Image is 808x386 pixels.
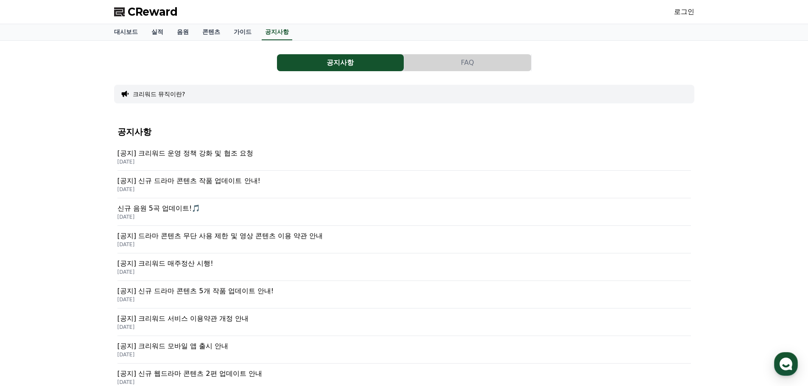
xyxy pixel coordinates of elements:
[117,336,691,364] a: [공지] 크리워드 모바일 앱 출시 안내 [DATE]
[117,148,691,158] p: [공지] 크리워드 운영 정책 강화 및 협조 요청
[196,24,227,40] a: 콘텐츠
[117,198,691,226] a: 신규 음원 5곡 업데이트!🎵 [DATE]
[117,341,691,351] p: [공지] 크리워드 모바일 앱 출시 안내
[117,127,691,136] h4: 공지사항
[674,7,694,17] a: 로그인
[117,241,691,248] p: [DATE]
[117,281,691,308] a: [공지] 신규 드라마 콘텐츠 5개 작품 업데이트 안내! [DATE]
[117,351,691,358] p: [DATE]
[117,253,691,281] a: [공지] 크리워드 매주정산 시행! [DATE]
[117,296,691,303] p: [DATE]
[107,24,145,40] a: 대시보드
[117,171,691,198] a: [공지] 신규 드라마 콘텐츠 작품 업데이트 안내! [DATE]
[117,158,691,165] p: [DATE]
[133,90,185,98] button: 크리워드 뮤직이란?
[145,24,170,40] a: 실적
[117,379,691,386] p: [DATE]
[117,269,691,275] p: [DATE]
[117,226,691,253] a: [공지] 드라마 콘텐츠 무단 사용 제한 및 영상 콘텐츠 이용 약관 안내 [DATE]
[117,314,691,324] p: [공지] 크리워드 서비스 이용약관 개정 안내
[117,186,691,193] p: [DATE]
[114,5,178,19] a: CReward
[117,176,691,186] p: [공지] 신규 드라마 콘텐츠 작품 업데이트 안내!
[277,54,404,71] button: 공지사항
[117,369,691,379] p: [공지] 신규 웹드라마 콘텐츠 2편 업데이트 안내
[404,54,531,71] button: FAQ
[117,308,691,336] a: [공지] 크리워드 서비스 이용약관 개정 안내 [DATE]
[117,324,691,330] p: [DATE]
[117,214,691,220] p: [DATE]
[117,286,691,296] p: [공지] 신규 드라마 콘텐츠 5개 작품 업데이트 안내!
[170,24,196,40] a: 음원
[117,203,691,214] p: 신규 음원 5곡 업데이트!🎵
[117,231,691,241] p: [공지] 드라마 콘텐츠 무단 사용 제한 및 영상 콘텐츠 이용 약관 안내
[262,24,292,40] a: 공지사항
[128,5,178,19] span: CReward
[117,143,691,171] a: [공지] 크리워드 운영 정책 강화 및 협조 요청 [DATE]
[117,258,691,269] p: [공지] 크리워드 매주정산 시행!
[404,54,531,71] a: FAQ
[227,24,258,40] a: 가이드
